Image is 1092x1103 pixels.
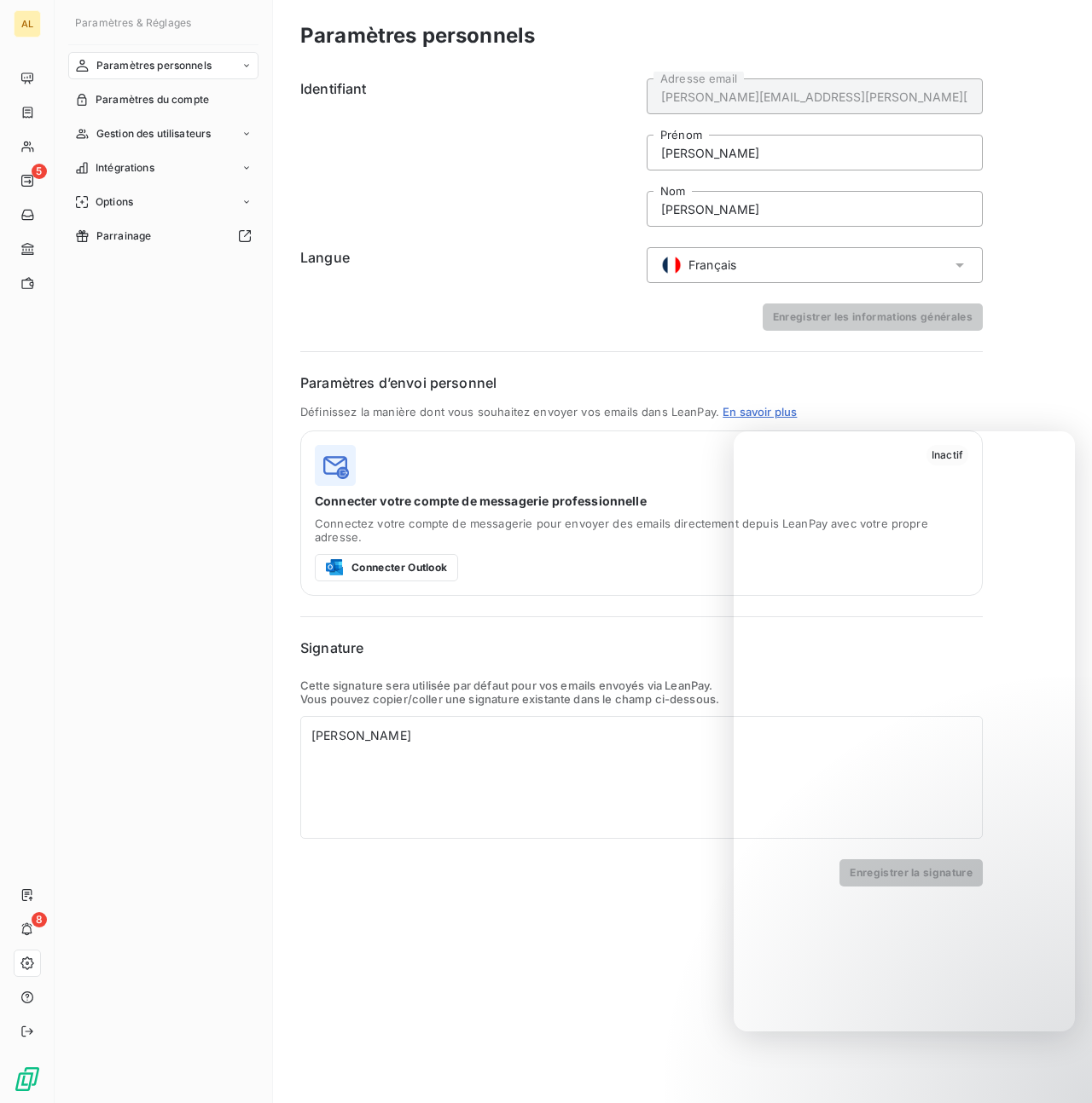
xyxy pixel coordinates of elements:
h6: Identifiant [300,78,636,227]
span: Connecter votre compte de messagerie professionnelle [315,493,968,510]
img: logo [315,445,356,486]
div: [PERSON_NAME] [311,727,972,744]
input: placeholder [647,135,983,170]
p: Vous pouvez copier/coller une signature existante dans le champ ci-dessous. [300,692,983,706]
span: Parrainage [96,228,152,244]
span: Paramètres & Réglages [75,16,191,29]
h6: Langue [300,247,636,283]
h6: Signature [300,638,983,658]
img: Logo LeanPay [14,1065,41,1093]
input: placeholder [647,78,983,114]
span: Paramètres personnels [96,58,212,73]
div: AL [14,10,41,38]
a: Paramètres du compte [68,86,258,113]
span: 8 [32,912,47,927]
iframe: Intercom live chat [734,431,1075,1031]
h3: Paramètres personnels [300,20,535,51]
span: Gestion des utilisateurs [96,126,212,141]
span: Connectez votre compte de messagerie pour envoyer des emails directement depuis LeanPay avec votr... [315,517,968,544]
button: Enregistrer les informations générales [763,303,983,331]
span: Intégrations [96,160,154,176]
a: Parrainage [68,222,258,250]
iframe: Intercom live chat [1034,1045,1075,1086]
span: Définissez la manière dont vous souhaitez envoyer vos emails dans LeanPay. [300,405,719,419]
button: Connecter Outlook [315,554,458,581]
h6: Paramètres d’envoi personnel [300,372,983,393]
span: Options [96,194,133,210]
a: En savoir plus [723,405,797,419]
p: Cette signature sera utilisée par défaut pour vos emails envoyés via LeanPay. [300,679,983,692]
span: Français [688,257,736,274]
span: 5 [32,164,47,179]
input: placeholder [647,191,983,227]
span: Paramètres du compte [96,92,209,107]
